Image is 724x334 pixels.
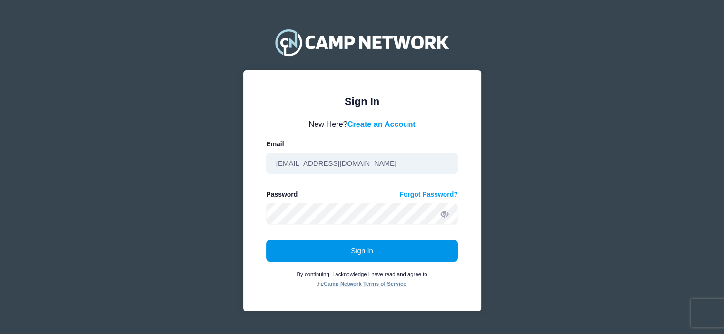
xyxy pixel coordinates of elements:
[266,190,298,200] label: Password
[324,281,406,286] a: Camp Network Terms of Service
[266,240,458,262] button: Sign In
[399,190,458,200] a: Forgot Password?
[271,23,453,61] img: Camp Network
[266,94,458,109] div: Sign In
[297,271,427,286] small: By continuing, I acknowledge I have read and agree to the .
[347,120,416,128] a: Create an Account
[266,118,458,130] div: New Here?
[266,139,284,149] label: Email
